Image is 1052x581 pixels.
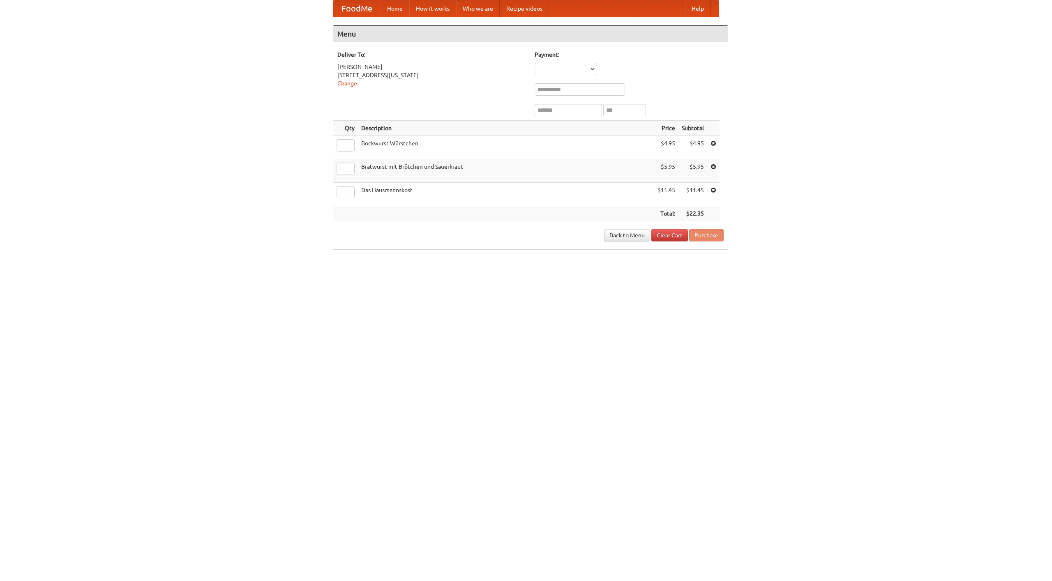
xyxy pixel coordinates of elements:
[358,159,654,183] td: Bratwurst mit Brötchen und Sauerkraut
[604,229,650,241] a: Back to Menu
[678,159,707,183] td: $5.95
[651,229,688,241] a: Clear Cart
[654,121,678,136] th: Price
[333,26,728,42] h4: Menu
[654,136,678,159] td: $4.95
[654,159,678,183] td: $5.95
[337,71,526,79] div: [STREET_ADDRESS][US_STATE]
[381,0,409,17] a: Home
[337,51,526,59] h5: Deliver To:
[685,0,711,17] a: Help
[535,51,724,59] h5: Payment:
[678,206,707,221] th: $22.35
[409,0,456,17] a: How it works
[678,136,707,159] td: $4.95
[456,0,500,17] a: Who we are
[689,229,724,241] button: Purchase
[337,63,526,71] div: [PERSON_NAME]
[358,183,654,206] td: Das Hausmannskost
[678,121,707,136] th: Subtotal
[358,136,654,159] td: Bockwurst Würstchen
[500,0,549,17] a: Recipe videos
[337,80,357,87] a: Change
[654,206,678,221] th: Total:
[333,0,381,17] a: FoodMe
[654,183,678,206] td: $11.45
[678,183,707,206] td: $11.45
[333,121,358,136] th: Qty
[358,121,654,136] th: Description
